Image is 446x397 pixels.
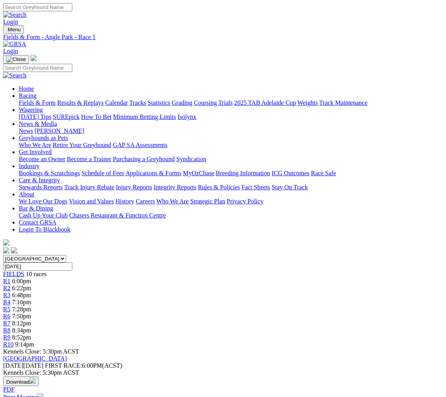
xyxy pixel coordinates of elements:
[3,25,24,34] button: Toggle navigation
[6,56,26,63] img: Close
[12,320,31,327] span: 8:12pm
[12,306,31,313] span: 7:28pm
[12,299,31,305] span: 7:10pm
[34,128,84,134] a: [PERSON_NAME]
[19,92,36,99] a: Racing
[3,369,443,376] div: Kennels Close: 5:30pm ACST
[19,142,443,149] div: Greyhounds as Pets
[19,198,443,205] div: About
[148,99,170,106] a: Statistics
[218,99,233,106] a: Trials
[3,11,27,18] img: Search
[69,212,166,219] a: Chasers Restaurant & Function Centre
[194,99,217,106] a: Coursing
[272,184,308,190] a: Stay On Track
[198,184,240,190] a: Rules & Policies
[19,170,443,177] div: Industry
[29,377,36,384] img: download.svg
[15,341,34,348] span: 9:14pm
[115,198,134,205] a: History
[12,278,31,284] span: 6:00pm
[3,386,14,393] a: PDF
[19,184,63,190] a: Stewards Reports
[19,149,52,155] a: Get Involved
[81,170,124,176] a: Schedule of Fees
[53,113,79,120] a: SUREpick
[3,334,11,341] span: R9
[69,198,114,205] a: Vision and Values
[3,278,11,284] a: R1
[3,18,18,25] a: Login
[156,198,189,205] a: Who We Are
[3,341,14,348] a: R10
[125,170,181,176] a: Applications & Forms
[8,27,21,32] span: Menu
[3,306,11,313] a: R5
[19,156,443,163] div: Get Involved
[113,113,176,120] a: Minimum Betting Limits
[19,156,65,162] a: Become an Owner
[26,271,47,277] span: 10 races
[12,334,31,341] span: 8:52pm
[176,156,206,162] a: Syndication
[3,348,79,355] span: Kennels Close: 5:30pm ACST
[3,262,72,271] input: Select date
[19,163,39,169] a: Industry
[3,285,11,291] a: R2
[19,205,53,212] a: Bar & Dining
[242,184,270,190] a: Fact Sheets
[3,355,67,362] a: [GEOGRAPHIC_DATA]
[12,285,31,291] span: 6:22pm
[3,292,11,298] span: R3
[129,99,146,106] a: Tracks
[3,34,443,41] a: Fields & Form - Angle Park - Race 1
[19,85,34,92] a: Home
[19,135,68,141] a: Greyhounds as Pets
[297,99,318,106] a: Weights
[3,313,11,320] span: R6
[136,198,155,205] a: Careers
[116,184,152,190] a: Injury Reports
[3,327,11,334] a: R8
[319,99,367,106] a: Track Maintenance
[172,99,192,106] a: Grading
[11,247,17,253] img: twitter.svg
[45,362,122,369] span: 6:00PM(ACST)
[12,292,31,298] span: 6:48pm
[177,113,196,120] a: Isolynx
[3,41,26,48] img: GRSA
[45,362,82,369] span: FIRST RACE:
[105,99,128,106] a: Calendar
[3,376,39,386] button: Download
[3,239,9,246] img: logo-grsa-white.png
[234,99,296,106] a: 2025 TAB Adelaide Cup
[154,184,196,190] a: Integrity Reports
[183,170,214,176] a: MyOzChase
[19,113,443,120] div: Wagering
[3,320,11,327] a: R7
[3,271,24,277] a: FIELDS
[3,299,11,305] a: R4
[19,219,56,226] a: Contact GRSA
[216,170,270,176] a: Breeding Information
[19,106,43,113] a: Wagering
[19,184,443,191] div: Care & Integrity
[311,170,336,176] a: Race Safe
[3,55,29,64] button: Toggle navigation
[3,48,18,54] a: Login
[19,120,57,127] a: News & Media
[19,128,33,134] a: News
[3,247,9,253] img: facebook.svg
[81,113,112,120] a: How To Bet
[3,386,443,393] div: Download
[12,327,31,334] span: 8:34pm
[19,212,443,219] div: Bar & Dining
[12,313,31,320] span: 7:50pm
